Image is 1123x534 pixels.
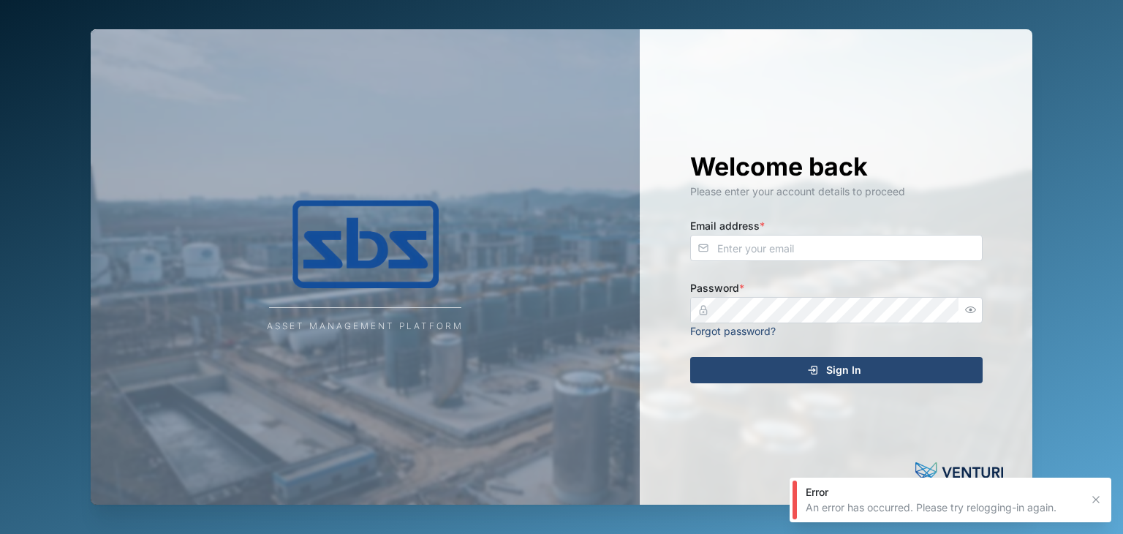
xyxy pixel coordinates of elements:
[806,500,1081,515] div: An error has occurred. Please try relogging-in again.
[826,358,861,383] span: Sign In
[690,325,776,337] a: Forgot password?
[690,151,983,183] h1: Welcome back
[690,235,983,261] input: Enter your email
[267,320,464,334] div: Asset Management Platform
[690,357,983,383] button: Sign In
[915,458,1003,487] img: Powered by: Venturi
[219,200,512,288] img: Company Logo
[690,218,765,234] label: Email address
[690,280,744,296] label: Password
[806,485,1081,500] div: Error
[690,184,983,200] div: Please enter your account details to proceed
